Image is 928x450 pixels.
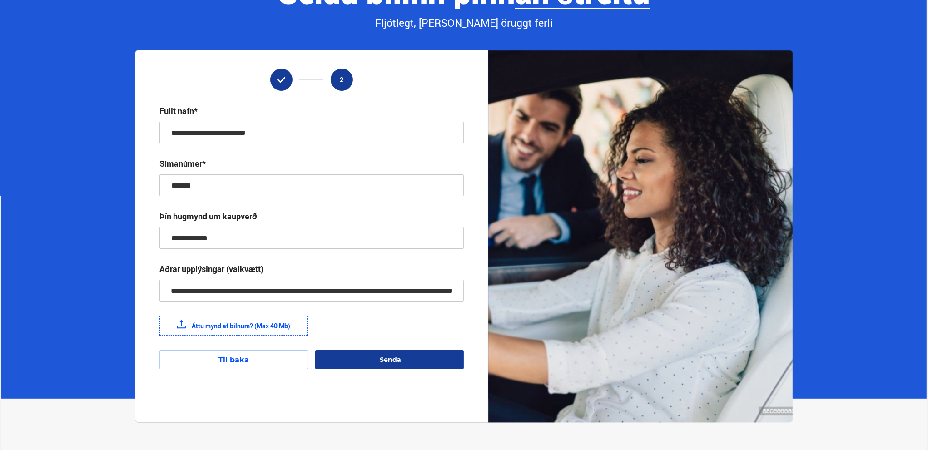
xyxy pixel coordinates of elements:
[159,158,206,169] div: Símanúmer*
[135,15,793,31] div: Fljótlegt, [PERSON_NAME] öruggt ferli
[159,105,198,116] div: Fullt nafn*
[7,4,35,31] button: Open LiveChat chat widget
[159,211,257,222] div: Þín hugmynd um kaupverð
[380,356,401,364] span: Senda
[159,316,308,336] label: Áttu mynd af bílnum? (Max 40 Mb)
[159,350,308,369] button: Til baka
[340,76,344,84] span: 2
[159,263,263,274] div: Aðrar upplýsingar (valkvætt)
[315,350,464,369] button: Senda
